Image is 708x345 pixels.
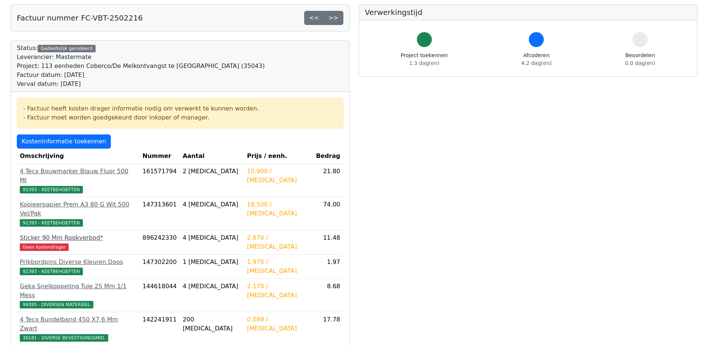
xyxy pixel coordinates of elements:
td: 144618044 [140,279,180,312]
td: 74.00 [313,197,343,230]
div: 4 Tecx Bundelband 450 X7,6 Mm Zwart [20,315,137,333]
span: 92393 - KEETBEHOEFTEN [20,186,83,193]
a: Kopieerpapier Prem A3 80 G Wit 500 Vel/Pak92393 - KEETBEHOEFTEN [20,200,137,227]
div: Status: [17,44,265,88]
div: 1 [MEDICAL_DATA] [183,258,241,267]
div: Factuur datum: [DATE] [17,71,265,80]
div: 4 [MEDICAL_DATA] [183,282,241,291]
span: 99385 - DIVERSEN MATERIEEL [20,301,93,308]
span: 92393 - KEETBEHOEFTEN [20,268,83,275]
h5: Factuur nummer FC-VBT-2502216 [17,13,143,22]
div: Gedeeltelijk gecodeerd [38,45,96,52]
a: Kosteninformatie toekennen [17,134,111,149]
div: Sticker 90 Mm Rookverbod* [20,233,137,242]
span: 1.3 dag(en) [409,60,439,66]
div: Leverancier: Mastermate [17,53,265,62]
th: Nummer [140,149,180,164]
span: 0.0 dag(en) [625,60,655,66]
td: 21.80 [313,164,343,197]
div: 10.900 / [MEDICAL_DATA] [247,167,310,185]
div: Prikbordpins Diverse Kleuren Doos [20,258,137,267]
a: << [304,11,324,25]
div: Project: 113 eenheden Coberco/De Melkontvangst te [GEOGRAPHIC_DATA] (35043) [17,62,265,71]
div: 4 Tecx Bouwmarker Blauw Fluor 500 Ml [20,167,137,185]
span: Geen kostendrager [20,243,69,251]
div: 2.870 / [MEDICAL_DATA] [247,233,310,251]
div: 200 [MEDICAL_DATA] [183,315,241,333]
div: - Factuur heeft kosten drager informatie nodig om verwerkt te kunnen worden. [23,104,337,113]
span: 92393 - KEETBEHOEFTEN [20,219,83,227]
div: Geka Snelkoppeling Tule 25 Mm 1/1 Mess [20,282,137,300]
td: 147302200 [140,255,180,279]
div: 4 [MEDICAL_DATA] [183,200,241,209]
div: 2.170 / [MEDICAL_DATA] [247,282,310,300]
div: 18.500 / [MEDICAL_DATA] [247,200,310,218]
td: 896242330 [140,230,180,255]
td: 8.68 [313,279,343,312]
th: Aantal [180,149,244,164]
td: 11.48 [313,230,343,255]
span: 4.2 dag(en) [521,60,552,66]
a: 4 Tecx Bouwmarker Blauw Fluor 500 Ml92393 - KEETBEHOEFTEN [20,167,137,194]
div: 0.089 / [MEDICAL_DATA] [247,315,310,333]
div: Verval datum: [DATE] [17,80,265,88]
th: Bedrag [313,149,343,164]
div: Project toekennen [401,52,448,67]
div: 1.970 / [MEDICAL_DATA] [247,258,310,276]
div: Kopieerpapier Prem A3 80 G Wit 500 Vel/Pak [20,200,137,218]
h5: Verwerkingstijd [365,8,692,17]
th: Omschrijving [17,149,140,164]
a: Prikbordpins Diverse Kleuren Doos92393 - KEETBEHOEFTEN [20,258,137,276]
div: - Factuur moet worden goedgekeurd door inkoper of manager. [23,113,337,122]
td: 161571794 [140,164,180,197]
div: Beoordelen [625,52,655,67]
a: Sticker 90 Mm Rookverbod*Geen kostendrager [20,233,137,251]
td: 1.97 [313,255,343,279]
span: 30181 - DIVERSE BEVESTIGINGSMID. [20,334,108,342]
th: Prijs / eenh. [244,149,313,164]
div: Afcoderen [521,52,552,67]
a: Geka Snelkoppeling Tule 25 Mm 1/1 Mess99385 - DIVERSEN MATERIEEL [20,282,137,309]
div: 2 [MEDICAL_DATA] [183,167,241,176]
td: 147313601 [140,197,180,230]
a: 4 Tecx Bundelband 450 X7,6 Mm Zwart30181 - DIVERSE BEVESTIGINGSMID. [20,315,137,342]
a: >> [324,11,343,25]
div: 4 [MEDICAL_DATA] [183,233,241,242]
